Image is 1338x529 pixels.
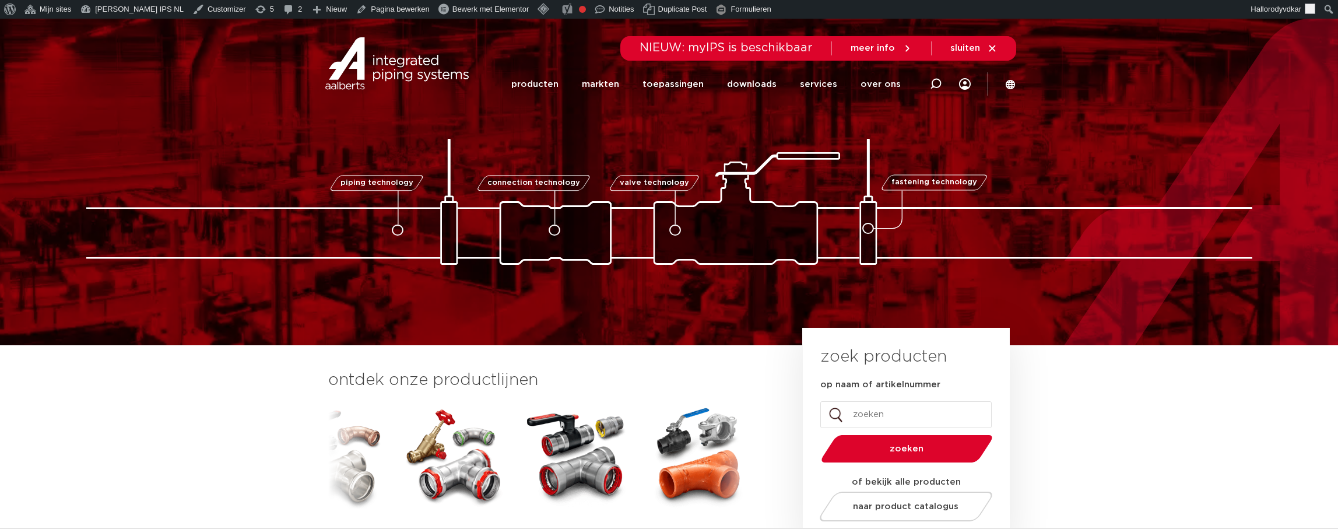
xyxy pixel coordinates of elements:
[340,179,413,187] span: piping technology
[620,179,689,187] span: valve technology
[582,62,619,107] a: markten
[861,62,901,107] a: over ons
[820,345,947,369] h3: zoek producten
[820,379,940,391] label: op naam of artikelnummer
[487,179,580,187] span: connection technology
[579,6,586,13] div: Focus keyphrase niet ingevuld
[1268,5,1301,13] span: rodyvdkar
[852,478,961,486] strong: of bekijk alle producten
[800,62,837,107] a: services
[851,444,963,453] span: zoeken
[640,42,813,54] span: NIEUW: myIPS is beschikbaar
[959,60,971,108] nav: Menu
[642,62,704,107] a: toepassingen
[950,43,998,54] a: sluiten
[816,434,997,464] button: zoeken
[820,401,992,428] input: zoeken
[851,43,912,54] a: meer info
[959,60,971,108] : my IPS
[891,179,977,187] span: fastening technology
[816,492,995,521] a: naar product catalogus
[511,62,559,107] a: producten
[452,5,529,13] span: Bewerk met Elementor
[328,369,763,392] h3: ontdek onze productlijnen
[511,62,901,107] nav: Menu
[950,44,980,52] span: sluiten
[851,44,895,52] span: meer info
[727,62,777,107] a: downloads
[853,502,958,511] span: naar product catalogus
